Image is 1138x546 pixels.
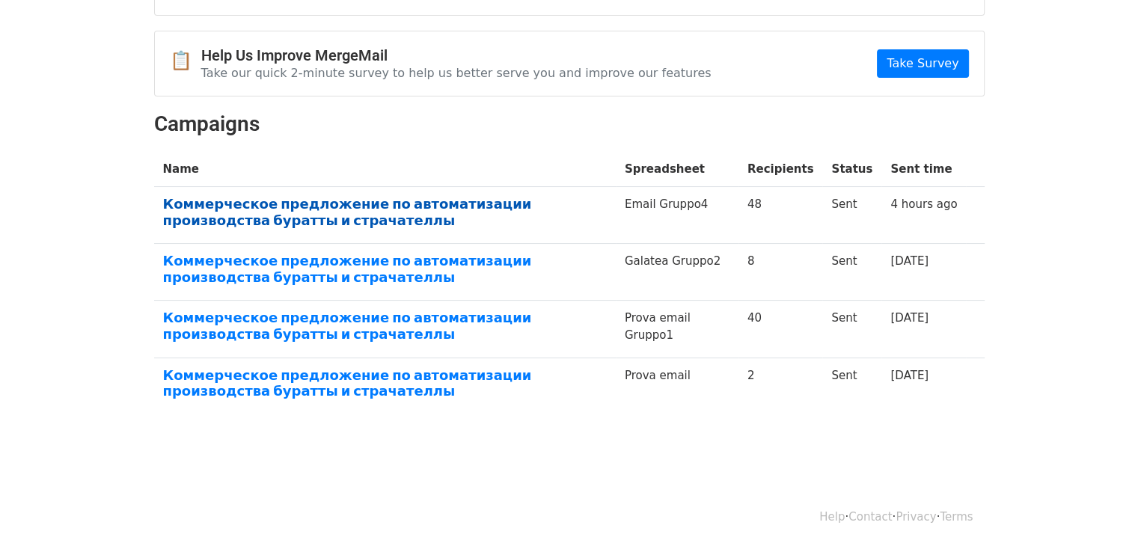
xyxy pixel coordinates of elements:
h4: Help Us Improve MergeMail [201,46,712,64]
span: 📋 [170,50,201,72]
th: Recipients [738,152,823,187]
td: Sent [822,301,881,358]
td: Sent [822,244,881,301]
a: [DATE] [890,254,929,268]
td: Prova email Gruppo1 [616,301,738,358]
iframe: Chat Widget [1063,474,1138,546]
a: Help [819,510,845,524]
a: 4 hours ago [890,197,957,211]
a: Коммерческое предложение по автоматизации производства буратты и страчателлы [163,367,607,399]
th: Status [822,152,881,187]
a: Коммерческое предложение по автоматизации производства буратты и страчателлы [163,310,607,342]
a: Privacy [896,510,936,524]
th: Spreadsheet [616,152,738,187]
a: [DATE] [890,369,929,382]
a: [DATE] [890,311,929,325]
td: 40 [738,301,823,358]
a: Take Survey [877,49,968,78]
a: Contact [848,510,892,524]
th: Name [154,152,616,187]
td: 2 [738,358,823,414]
td: 8 [738,244,823,301]
td: Sent [822,358,881,414]
a: Terms [940,510,973,524]
td: Prova email [616,358,738,414]
td: Sent [822,187,881,244]
td: Galatea Gruppo2 [616,244,738,301]
p: Take our quick 2-minute survey to help us better serve you and improve our features [201,65,712,81]
td: 48 [738,187,823,244]
a: Коммерческое предложение по автоматизации производства буратты и страчателлы [163,253,607,285]
a: Коммерческое предложение по автоматизации производства буратты и страчателлы [163,196,607,228]
div: Widget chat [1063,474,1138,546]
h2: Campaigns [154,111,985,137]
th: Sent time [881,152,966,187]
td: Email Gruppo4 [616,187,738,244]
